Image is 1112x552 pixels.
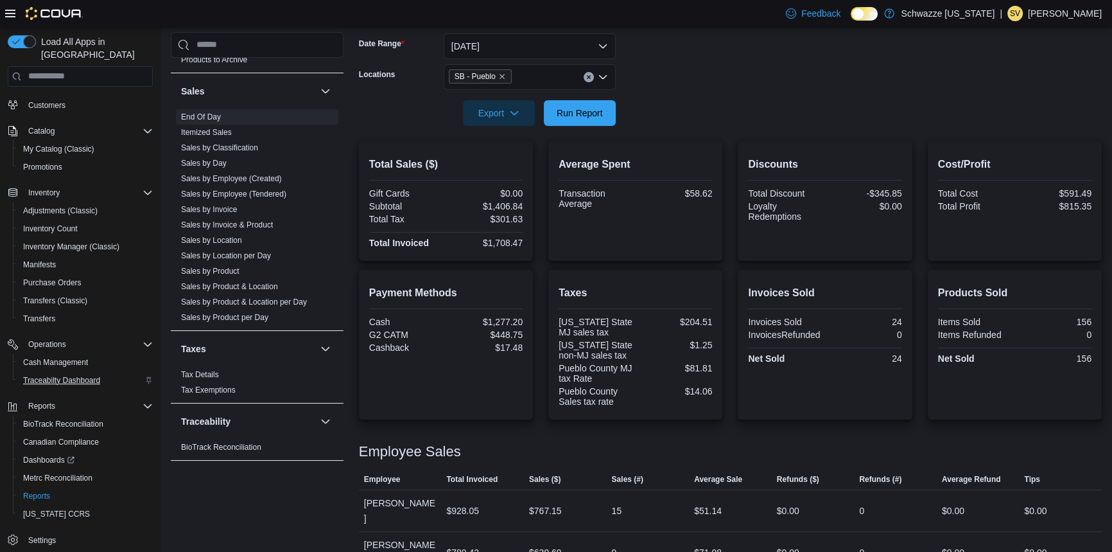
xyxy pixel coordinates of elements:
span: Transfers (Classic) [23,296,87,306]
button: Sales [318,84,333,99]
button: Taxes [181,343,315,355]
span: Sales by Day [181,158,227,168]
div: $1,277.20 [448,317,523,327]
div: 24 [828,353,902,364]
div: Pueblo County MJ tax Rate [559,363,633,384]
span: SV [1010,6,1020,21]
div: $301.63 [448,214,523,224]
span: Sales by Location per Day [181,251,271,261]
span: Cash Management [18,355,153,370]
button: Purchase Orders [13,274,158,292]
span: BioTrack Reconciliation [181,442,261,452]
span: Sales by Product per Day [181,312,268,323]
span: Manifests [23,260,56,270]
a: Sales by Product per Day [181,313,268,322]
button: Open list of options [598,72,608,82]
span: SB - Pueblo [455,70,496,83]
span: Total Invoiced [446,474,498,485]
button: Catalog [3,122,158,140]
a: Sales by Location [181,236,242,245]
div: Taxes [171,367,343,403]
a: Sales by Invoice [181,205,237,214]
span: Tips [1024,474,1039,485]
div: 0 [859,503,864,519]
a: Traceabilty Dashboard [18,373,105,388]
h2: Average Spent [559,157,712,172]
span: Sales by Invoice & Product [181,220,273,230]
span: Feedback [801,7,840,20]
strong: Net Sold [938,353,975,364]
div: Invoices Sold [748,317,822,327]
div: Pueblo County Sales tax rate [559,386,633,407]
button: Sales [181,85,315,98]
span: Dashboards [18,452,153,468]
span: Promotions [18,159,153,175]
span: Sales by Product & Location per Day [181,297,307,307]
span: My Catalog (Classic) [18,141,153,157]
a: Sales by Product & Location per Day [181,298,307,307]
span: Export [471,100,527,126]
a: Sales by Employee (Tendered) [181,190,286,199]
a: Manifests [18,257,61,272]
button: Customers [3,95,158,114]
span: Traceabilty Dashboard [18,373,153,388]
h2: Total Sales ($) [369,157,523,172]
a: Canadian Compliance [18,434,104,450]
span: Inventory Count [23,224,78,234]
div: $0.00 [448,188,523,199]
h3: Traceability [181,415,230,428]
span: Sales by Classification [181,143,258,153]
button: BioTrack Reconciliation [13,415,158,433]
div: [PERSON_NAME] [359,490,442,531]
button: Adjustments (Classic) [13,202,158,220]
a: Products to Archive [181,55,247,64]
span: Sales by Employee (Tendered) [181,189,286,199]
span: Sales by Employee (Created) [181,174,282,184]
span: Customers [23,96,153,112]
div: Total Discount [748,188,822,199]
span: Sales (#) [612,474,643,485]
span: Inventory [28,188,60,198]
div: $767.15 [529,503,562,519]
span: Washington CCRS [18,506,153,522]
a: Sales by Product [181,267,239,276]
span: Settings [28,535,56,546]
a: Itemized Sales [181,128,232,137]
div: $0.00 [942,503,964,519]
button: Traceability [181,415,315,428]
h2: Payment Methods [369,285,523,301]
img: Cova [26,7,83,20]
div: Traceability [171,440,343,460]
span: Metrc Reconciliation [18,470,153,486]
span: End Of Day [181,112,221,122]
button: [DATE] [444,33,616,59]
button: Taxes [318,341,333,357]
span: Tax Details [181,369,219,380]
div: 0 [1017,330,1091,340]
a: Tax Details [181,370,219,379]
div: $448.75 [448,330,523,340]
span: Traceabilty Dashboard [23,375,100,386]
div: -$345.85 [828,188,902,199]
button: Remove SB - Pueblo from selection in this group [498,73,506,80]
a: End Of Day [181,112,221,121]
a: Transfers (Classic) [18,293,92,308]
button: Operations [3,335,158,353]
div: $0.00 [777,503,799,519]
button: Traceability [318,414,333,429]
button: Inventory [23,185,65,200]
a: Inventory Count [18,221,83,236]
a: Sales by Day [181,159,227,168]
a: Metrc Reconciliation [18,470,98,486]
button: My Catalog (Classic) [13,140,158,158]
div: Total Profit [938,201,1012,211]
span: Employee [364,474,401,485]
div: Gift Cards [369,188,444,199]
span: Reports [28,401,55,411]
div: Total Cost [938,188,1012,199]
button: Inventory Count [13,220,158,238]
div: $14.06 [638,386,713,396]
span: Average Sale [694,474,742,485]
span: Dashboards [23,455,74,465]
a: Inventory Manager (Classic) [18,239,125,254]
